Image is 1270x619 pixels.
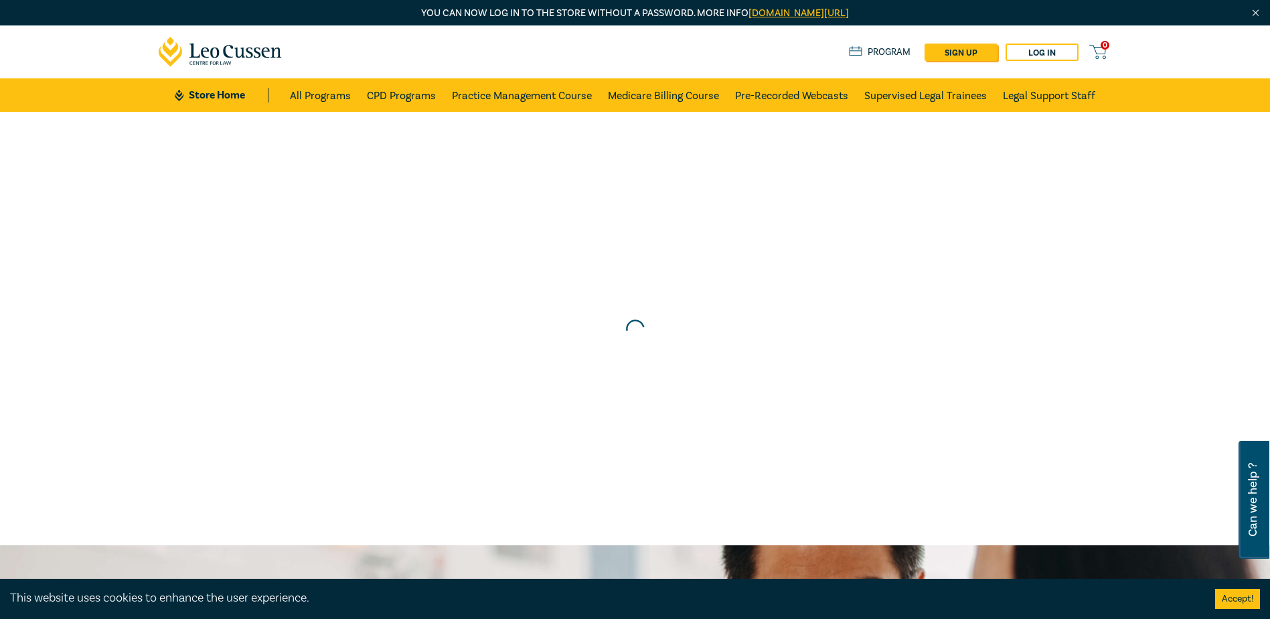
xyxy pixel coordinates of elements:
[849,45,911,60] a: Program
[864,78,987,112] a: Supervised Legal Trainees
[1003,78,1095,112] a: Legal Support Staff
[1006,44,1079,61] a: Log in
[367,78,436,112] a: CPD Programs
[452,78,592,112] a: Practice Management Course
[1247,449,1259,551] span: Can we help ?
[735,78,848,112] a: Pre-Recorded Webcasts
[1250,7,1261,19] img: Close
[1101,41,1109,50] span: 0
[159,6,1112,21] p: You can now log in to the store without a password. More info
[10,590,1195,607] div: This website uses cookies to enhance the user experience.
[925,44,998,61] a: sign up
[1215,589,1260,609] button: Accept cookies
[748,7,849,19] a: [DOMAIN_NAME][URL]
[290,78,351,112] a: All Programs
[608,78,719,112] a: Medicare Billing Course
[175,88,268,102] a: Store Home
